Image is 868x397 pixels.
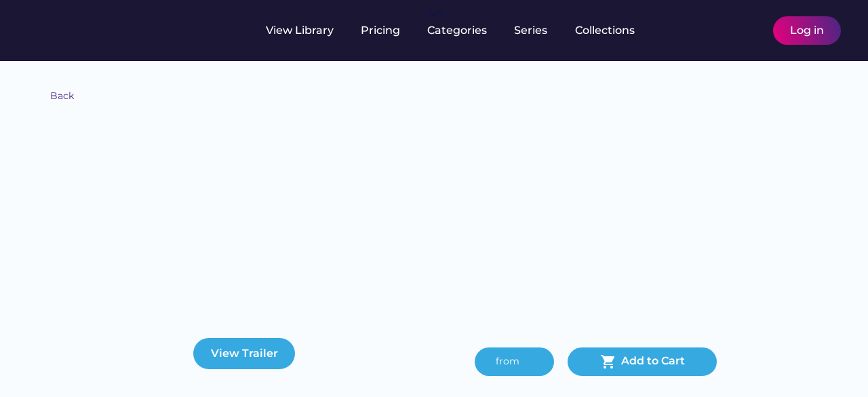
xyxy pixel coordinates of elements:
[720,22,736,39] img: yH5BAEAAAAALAAAAAABAAEAAAIBRAA7
[27,15,134,43] img: yH5BAEAAAAALAAAAAABAAEAAAIBRAA7
[361,23,400,38] div: Pricing
[427,23,487,38] div: Categories
[427,7,445,20] div: fvck
[514,23,548,38] div: Series
[156,22,172,39] img: yH5BAEAAAAALAAAAAABAAEAAAIBRAA7
[27,88,43,105] img: yH5BAEAAAAALAAAAAABAAEAAAIBRAA7
[621,354,685,370] div: Add to Cart
[743,22,759,39] img: yH5BAEAAAAALAAAAAABAAEAAAIBRAA7
[600,354,616,370] button: shopping_cart
[50,90,74,103] div: Back
[575,23,635,38] div: Collections
[266,23,334,38] div: View Library
[193,338,295,369] button: View Trailer
[790,23,824,38] div: Log in
[496,355,519,368] div: from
